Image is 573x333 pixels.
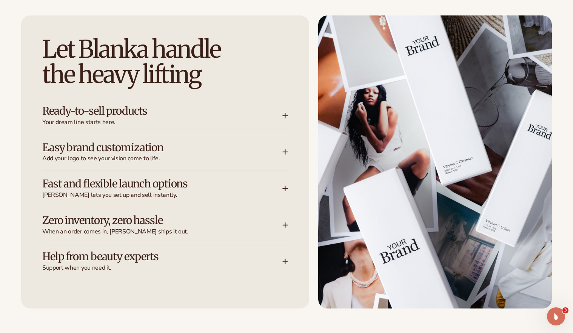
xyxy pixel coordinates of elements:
span: [PERSON_NAME] lets you set up and sell instantly. [42,191,282,199]
h3: Fast and flexible launch options [42,178,260,190]
h3: Zero inventory, zero hassle [42,215,260,226]
span: Support when you need it. [42,264,282,272]
span: Your dream line starts here. [42,118,282,126]
iframe: Intercom live chat [547,307,565,325]
span: When an order comes in, [PERSON_NAME] ships it out. [42,228,282,236]
h3: Ready-to-sell products [42,105,260,117]
span: Add your logo to see your vision come to life. [42,155,282,163]
span: 3 [562,307,568,313]
h3: Easy brand customization [42,142,260,153]
img: Boxes for skin care products. [318,15,552,309]
h3: Help from beauty experts [42,251,260,262]
h2: Let Blanka handle the heavy lifting [42,37,288,87]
